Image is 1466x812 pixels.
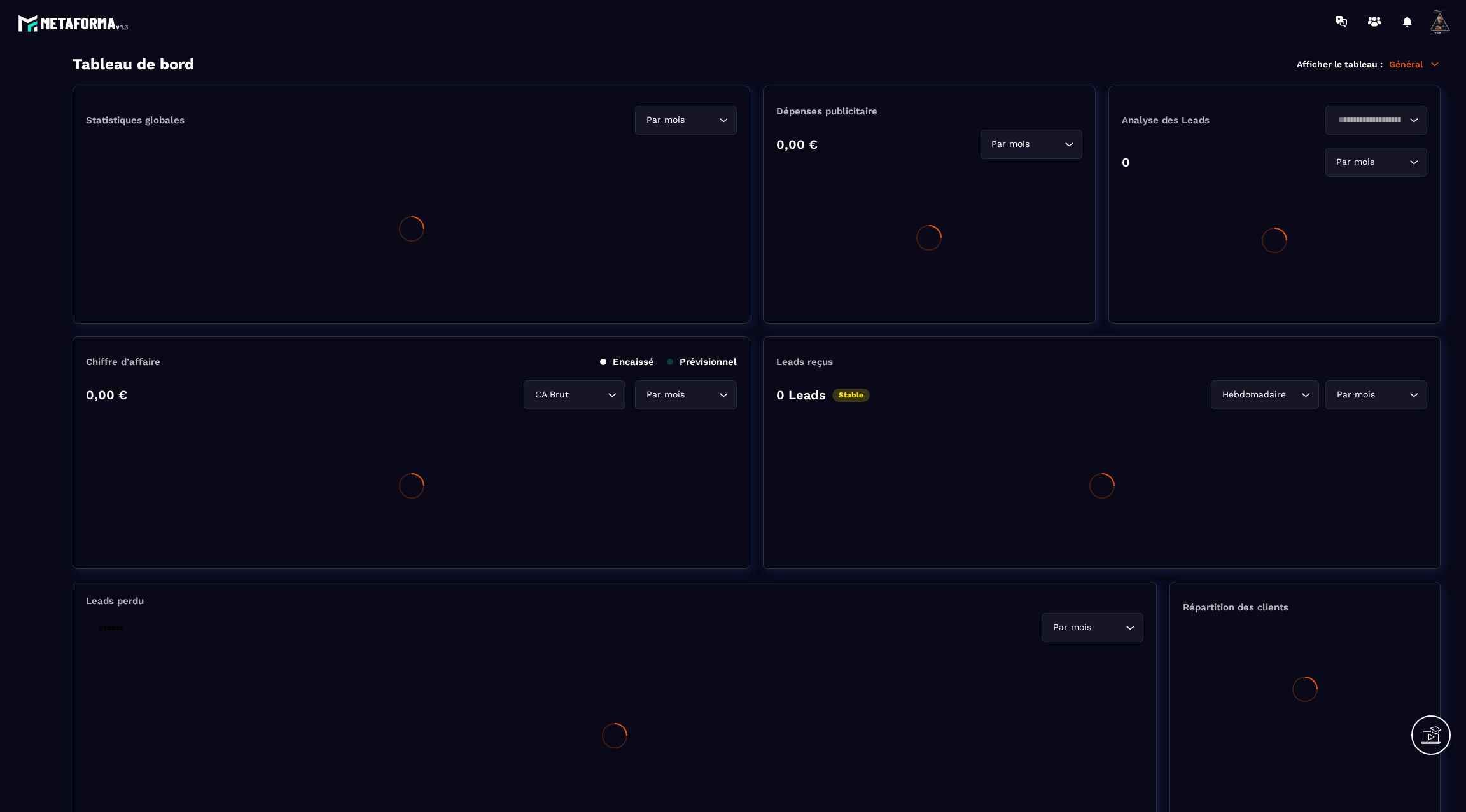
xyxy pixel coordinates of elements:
[73,55,194,73] h3: Tableau de bord
[776,387,826,403] p: 0 Leads
[635,106,737,135] div: Search for option
[687,113,716,127] input: Search for option
[643,388,687,402] span: Par mois
[667,356,737,368] p: Prévisionnel
[532,388,571,402] span: CA Brut
[1288,388,1298,402] input: Search for option
[86,114,185,126] p: Statistiques globales
[600,356,654,368] p: Encaissé
[571,388,604,402] input: Search for option
[18,11,132,35] img: logo
[1334,113,1406,127] input: Search for option
[776,106,1082,117] p: Dépenses publicitaire
[1325,106,1427,135] div: Search for option
[1033,137,1061,151] input: Search for option
[832,389,870,402] p: Stable
[1334,155,1378,169] span: Par mois
[1122,114,1274,126] p: Analyse des Leads
[1050,621,1094,635] span: Par mois
[1378,388,1406,402] input: Search for option
[635,380,737,409] div: Search for option
[1389,58,1441,70] p: Général
[1297,59,1383,69] p: Afficher le tableau :
[643,113,687,127] span: Par mois
[1334,388,1378,402] span: Par mois
[1378,155,1406,169] input: Search for option
[1325,380,1427,409] div: Search for option
[989,137,1033,151] span: Par mois
[92,621,130,635] p: Stable
[1122,155,1130,170] p: 0
[524,380,625,409] div: Search for option
[1325,148,1427,177] div: Search for option
[86,356,160,368] p: Chiffre d’affaire
[86,595,144,607] p: Leads perdu
[776,356,833,368] p: Leads reçus
[86,387,127,403] p: 0,00 €
[1183,602,1427,613] p: Répartition des clients
[1211,380,1319,409] div: Search for option
[1219,388,1288,402] span: Hebdomadaire
[981,130,1082,159] div: Search for option
[776,137,818,152] p: 0,00 €
[1094,621,1122,635] input: Search for option
[1042,613,1143,642] div: Search for option
[687,388,716,402] input: Search for option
